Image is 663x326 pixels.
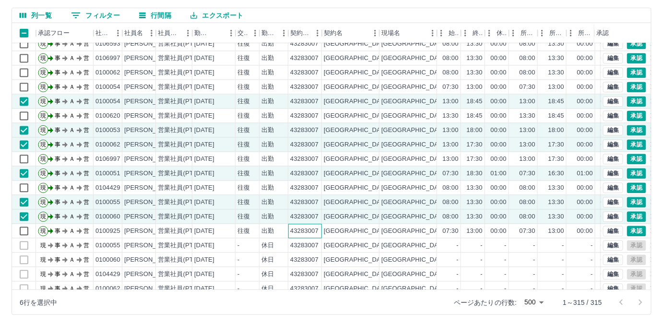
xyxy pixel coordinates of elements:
div: 00:00 [491,184,507,193]
div: 13:30 [548,184,564,193]
div: [GEOGRAPHIC_DATA] [324,184,390,193]
div: [DATE] [194,169,214,179]
text: Ａ [69,113,75,120]
div: [GEOGRAPHIC_DATA] [324,141,390,150]
div: 往復 [237,126,250,135]
button: メニュー [181,26,195,40]
div: 社員名 [122,23,156,43]
div: [DATE] [194,54,214,63]
div: 18:45 [548,112,564,121]
div: 営業社員(PT契約) [158,169,208,179]
div: 18:45 [548,97,564,107]
text: 営 [83,113,89,120]
button: メニュー [310,26,325,40]
button: 編集 [603,68,623,78]
button: 承認 [627,212,646,222]
div: 営業社員(PT契約) [158,69,208,78]
text: 現 [40,84,46,91]
text: Ａ [69,142,75,148]
div: 営業社員(PT契約) [158,198,208,207]
div: 43283007 [290,40,319,49]
div: 休憩 [497,23,507,43]
text: 事 [55,70,60,76]
div: [PERSON_NAME] [124,155,177,164]
div: 出勤 [261,40,274,49]
div: 00:00 [577,112,593,121]
div: 13:00 [443,126,459,135]
div: 出勤 [261,141,274,150]
div: [PERSON_NAME] [124,69,177,78]
button: メニュー [111,26,125,40]
div: [GEOGRAPHIC_DATA][PERSON_NAME]のきクラブ [381,112,531,121]
div: 出勤 [261,126,274,135]
div: 00:00 [577,69,593,78]
button: 編集 [603,97,623,107]
button: 編集 [603,154,623,165]
text: 営 [83,142,89,148]
div: 00:00 [577,184,593,193]
button: 編集 [603,226,623,237]
div: 43283007 [290,169,319,179]
div: 出勤 [261,112,274,121]
button: 編集 [603,82,623,93]
div: 営業社員(PT契約) [158,126,208,135]
text: 営 [83,156,89,163]
text: Ａ [69,70,75,76]
button: メニュー [144,26,159,40]
button: メニュー [248,26,262,40]
div: 43283007 [290,141,319,150]
div: 17:30 [467,141,483,150]
div: 始業 [437,23,461,43]
div: 18:45 [467,112,483,121]
button: 承認 [627,111,646,121]
div: 勤務区分 [260,23,288,43]
button: 承認 [627,53,646,64]
text: 営 [83,55,89,62]
div: 00:00 [577,83,593,92]
div: 0106997 [95,54,120,63]
text: 事 [55,156,60,163]
button: 編集 [603,140,623,150]
div: 01:00 [491,169,507,179]
div: 00:00 [491,54,507,63]
div: [PERSON_NAME] [124,112,177,121]
div: [GEOGRAPHIC_DATA] [324,40,390,49]
div: [GEOGRAPHIC_DATA] [324,69,390,78]
text: 現 [40,41,46,48]
div: 現場名 [379,23,437,43]
div: [GEOGRAPHIC_DATA] [324,169,390,179]
div: 営業社員(PT契約) [158,141,208,150]
div: 0100062 [95,141,120,150]
button: 承認 [627,39,646,49]
div: 00:00 [491,141,507,150]
div: 43283007 [290,155,319,164]
div: 13:00 [443,155,459,164]
div: 13:00 [520,97,535,107]
text: 事 [55,127,60,134]
div: 07:30 [443,169,459,179]
div: 00:00 [577,141,593,150]
text: 事 [55,55,60,62]
div: 13:00 [467,83,483,92]
div: [GEOGRAPHIC_DATA][PERSON_NAME]のきクラブ [381,69,531,78]
div: [GEOGRAPHIC_DATA] [324,83,390,92]
div: 往復 [237,169,250,179]
div: 0106997 [95,155,120,164]
div: [GEOGRAPHIC_DATA][PERSON_NAME]のきクラブ [381,54,531,63]
div: [GEOGRAPHIC_DATA] [324,155,390,164]
div: 所定休憩 [578,23,593,43]
div: 08:00 [520,54,535,63]
div: 17:30 [467,155,483,164]
div: 出勤 [261,54,274,63]
div: [GEOGRAPHIC_DATA][PERSON_NAME]のきクラブ [381,155,531,164]
div: [GEOGRAPHIC_DATA][PERSON_NAME]のきクラブ [381,141,531,150]
button: 行間隔 [131,8,179,23]
text: Ａ [69,185,75,192]
div: 承認フロー [38,23,70,43]
div: 00:00 [491,40,507,49]
div: 0100062 [95,69,120,78]
div: [PERSON_NAME] [124,126,177,135]
button: 承認 [627,125,646,136]
text: 現 [40,55,46,62]
div: 社員区分 [156,23,192,43]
